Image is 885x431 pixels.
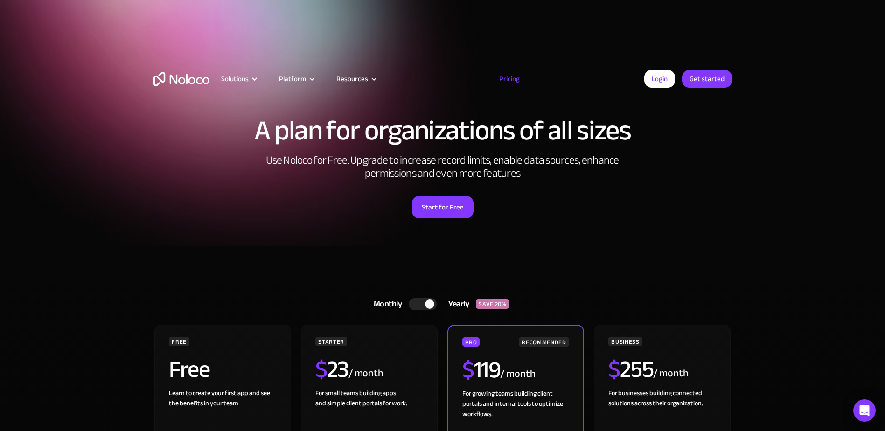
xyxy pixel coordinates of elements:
[644,70,675,88] a: Login
[608,358,653,381] h2: 255
[325,73,387,85] div: Resources
[315,358,348,381] h2: 23
[153,72,209,86] a: home
[682,70,732,88] a: Get started
[169,358,209,381] h2: Free
[462,337,480,347] div: PRO
[153,117,732,145] h1: A plan for organizations of all sizes
[488,73,531,85] a: Pricing
[608,348,620,391] span: $
[221,73,249,85] div: Solutions
[256,154,629,180] h2: Use Noloco for Free. Upgrade to increase record limits, enable data sources, enhance permissions ...
[336,73,368,85] div: Resources
[608,337,642,346] div: BUSINESS
[653,366,688,381] div: / month
[462,358,500,382] h2: 119
[437,297,476,311] div: Yearly
[348,366,383,381] div: / month
[462,348,474,392] span: $
[412,196,474,218] a: Start for Free
[853,399,876,422] div: Open Intercom Messenger
[279,73,306,85] div: Platform
[315,348,327,391] span: $
[315,337,347,346] div: STARTER
[519,337,569,347] div: RECOMMENDED
[362,297,409,311] div: Monthly
[169,337,189,346] div: FREE
[500,367,535,382] div: / month
[267,73,325,85] div: Platform
[476,299,509,309] div: SAVE 20%
[209,73,267,85] div: Solutions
